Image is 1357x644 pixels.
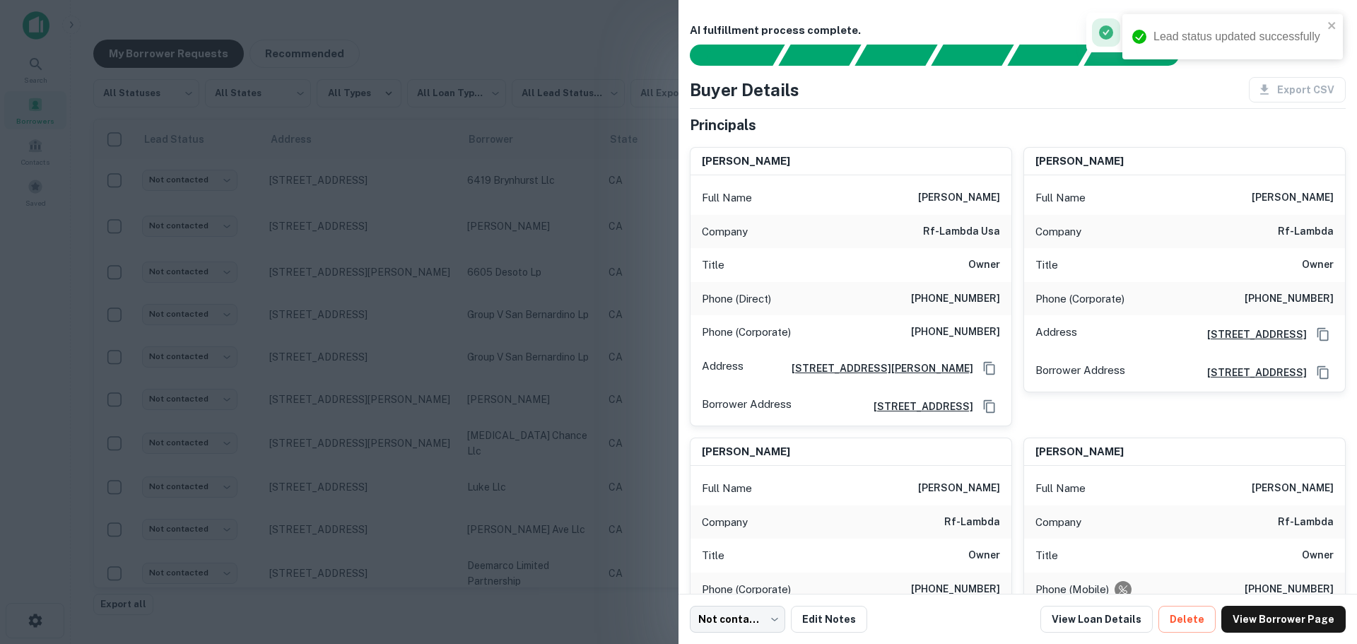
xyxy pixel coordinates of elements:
[911,581,1000,598] h6: [PHONE_NUMBER]
[1035,362,1125,383] p: Borrower Address
[702,514,748,531] p: Company
[702,324,791,341] p: Phone (Corporate)
[854,45,937,66] div: Documents found, AI parsing details...
[702,223,748,240] p: Company
[690,77,799,103] h4: Buyer Details
[702,444,790,460] h6: [PERSON_NAME]
[1035,444,1124,460] h6: [PERSON_NAME]
[1035,581,1109,598] p: Phone (Mobile)
[1035,324,1077,345] p: Address
[780,361,973,376] a: [STREET_ADDRESS][PERSON_NAME]
[702,153,790,170] h6: [PERSON_NAME]
[690,23,1346,39] h6: AI fulfillment process complete.
[690,115,756,136] h5: Principals
[968,547,1000,564] h6: Owner
[1035,189,1086,206] p: Full Name
[1115,581,1132,598] div: Requests to not be contacted at this number
[673,45,779,66] div: Sending borrower request to AI...
[1196,327,1307,342] a: [STREET_ADDRESS]
[1312,362,1334,383] button: Copy Address
[1035,223,1081,240] p: Company
[1035,480,1086,497] p: Full Name
[702,291,771,308] p: Phone (Direct)
[911,291,1000,308] h6: [PHONE_NUMBER]
[1035,514,1081,531] p: Company
[1158,606,1216,633] button: Delete
[911,324,1000,341] h6: [PHONE_NUMBER]
[1221,606,1346,633] a: View Borrower Page
[968,257,1000,274] h6: Owner
[862,399,973,414] a: [STREET_ADDRESS]
[1245,291,1334,308] h6: [PHONE_NUMBER]
[702,358,744,379] p: Address
[1092,18,1306,47] div: Lead status updated successfully
[1084,45,1196,66] div: AI fulfillment process complete.
[1312,324,1334,345] button: Copy Address
[1302,257,1334,274] h6: Owner
[1245,581,1334,598] h6: [PHONE_NUMBER]
[702,257,724,274] p: Title
[702,480,752,497] p: Full Name
[702,396,792,417] p: Borrower Address
[1327,20,1337,33] button: close
[931,45,1014,66] div: Principals found, AI now looking for contact information...
[1040,606,1153,633] a: View Loan Details
[918,189,1000,206] h6: [PERSON_NAME]
[918,480,1000,497] h6: [PERSON_NAME]
[923,223,1000,240] h6: rf-lambda usa
[1153,28,1323,45] div: Lead status updated successfully
[979,396,1000,417] button: Copy Address
[1035,547,1058,564] p: Title
[1196,365,1307,380] a: [STREET_ADDRESS]
[1278,514,1334,531] h6: rf-lambda
[1035,153,1124,170] h6: [PERSON_NAME]
[944,514,1000,531] h6: rf-lambda
[1252,480,1334,497] h6: [PERSON_NAME]
[1252,189,1334,206] h6: [PERSON_NAME]
[791,606,867,633] button: Edit Notes
[1035,291,1124,308] p: Phone (Corporate)
[1007,45,1090,66] div: Principals found, still searching for contact information. This may take time...
[690,606,785,633] div: Not contacted
[702,189,752,206] p: Full Name
[979,358,1000,379] button: Copy Address
[702,547,724,564] p: Title
[1035,257,1058,274] p: Title
[1278,223,1334,240] h6: rf-lambda
[702,581,791,598] p: Phone (Corporate)
[778,45,861,66] div: Your request is received and processing...
[1286,531,1357,599] iframe: Chat Widget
